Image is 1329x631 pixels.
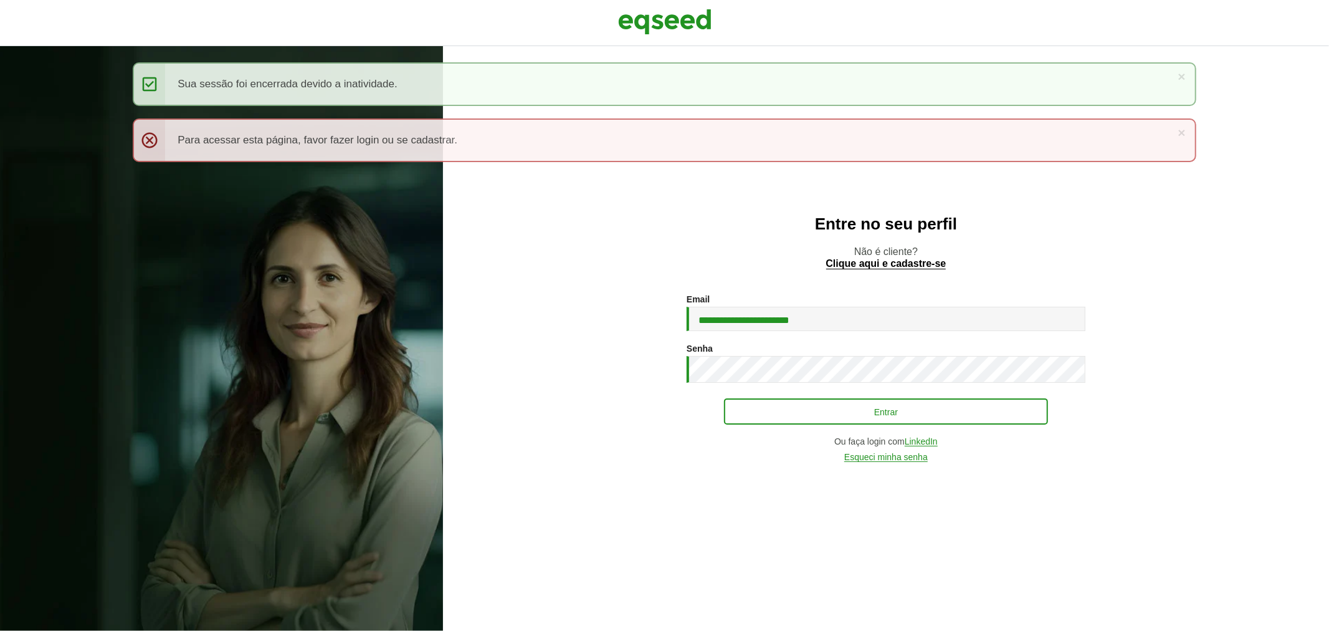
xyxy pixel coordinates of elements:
a: Esqueci minha senha [844,453,928,462]
a: × [1178,70,1185,83]
a: Clique aqui e cadastre-se [826,259,946,269]
div: Ou faça login com [687,437,1085,446]
a: × [1178,126,1185,139]
label: Email [687,295,710,304]
div: Para acessar esta página, favor fazer login ou se cadastrar. [133,118,1196,162]
a: LinkedIn [905,437,938,446]
div: Sua sessão foi encerrada devido a inatividade. [133,62,1196,106]
label: Senha [687,344,713,353]
button: Entrar [724,398,1048,425]
p: Não é cliente? [468,246,1304,269]
h2: Entre no seu perfil [468,215,1304,233]
img: EqSeed Logo [618,6,712,37]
